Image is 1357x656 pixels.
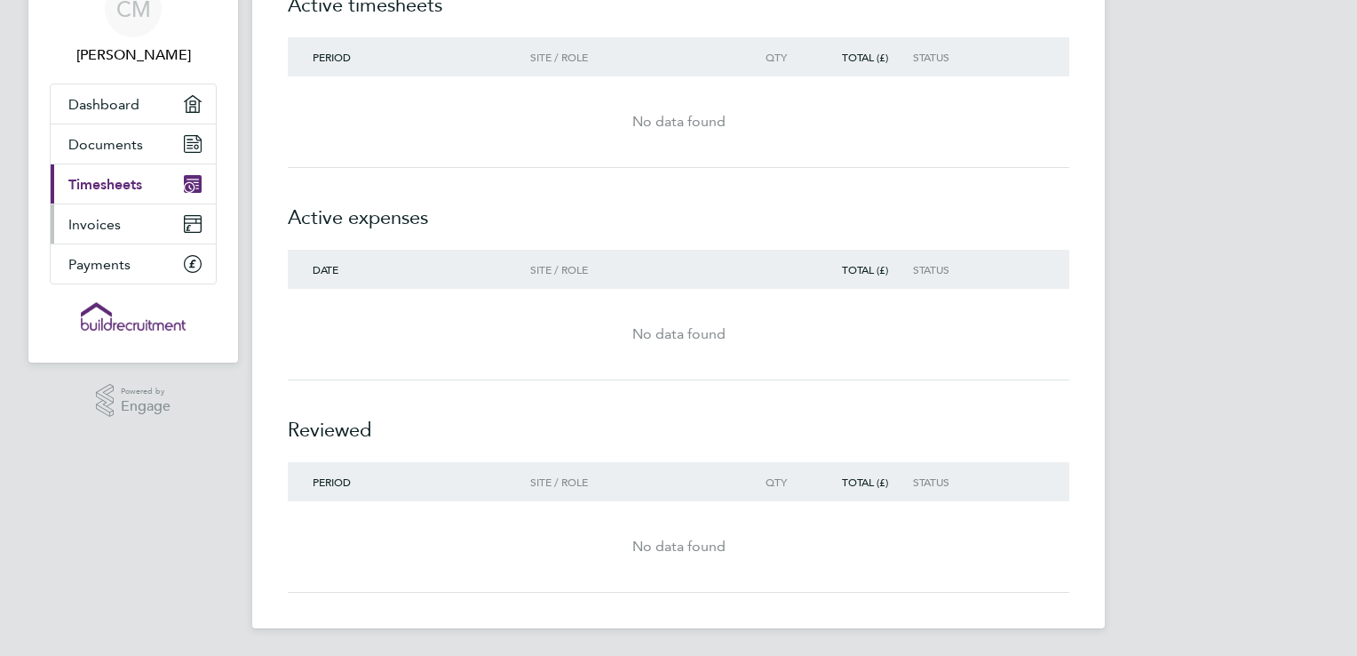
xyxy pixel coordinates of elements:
[530,51,734,63] div: Site / Role
[68,136,143,153] span: Documents
[530,476,734,488] div: Site / Role
[121,384,171,399] span: Powered by
[51,244,216,284] a: Payments
[288,536,1069,557] div: No data found
[913,51,1022,63] div: Status
[51,164,216,204] a: Timesheets
[812,476,913,488] div: Total (£)
[121,399,171,414] span: Engage
[734,51,812,63] div: Qty
[51,204,216,244] a: Invoices
[68,176,142,193] span: Timesheets
[812,263,913,276] div: Total (£)
[734,476,812,488] div: Qty
[313,50,351,64] span: Period
[288,380,1069,462] h2: Reviewed
[913,476,1022,488] div: Status
[51,124,216,164] a: Documents
[812,51,913,63] div: Total (£)
[913,263,1022,276] div: Status
[288,168,1069,250] h2: Active expenses
[50,44,217,66] span: Chevonne Mccann
[288,263,530,276] div: Date
[530,263,734,276] div: Site / Role
[68,256,131,273] span: Payments
[51,84,216,124] a: Dashboard
[50,302,217,331] a: Go to home page
[313,475,351,489] span: Period
[81,302,186,331] img: buildrec-logo-retina.png
[68,216,121,233] span: Invoices
[288,324,1069,345] div: No data found
[68,96,139,113] span: Dashboard
[96,384,171,418] a: Powered byEngage
[288,111,1069,132] div: No data found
